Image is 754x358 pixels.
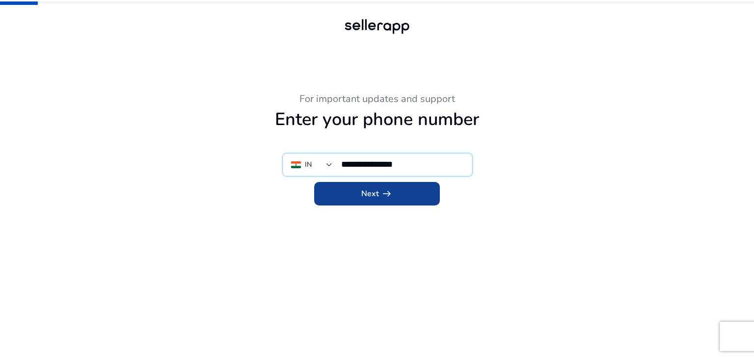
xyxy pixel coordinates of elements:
button: Nextarrow_right_alt [314,182,440,205]
h3: For important updates and support [107,93,647,105]
h1: Enter your phone number [107,109,647,130]
span: arrow_right_alt [381,188,393,200]
span: Next [361,188,393,200]
div: IN [305,159,312,170]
